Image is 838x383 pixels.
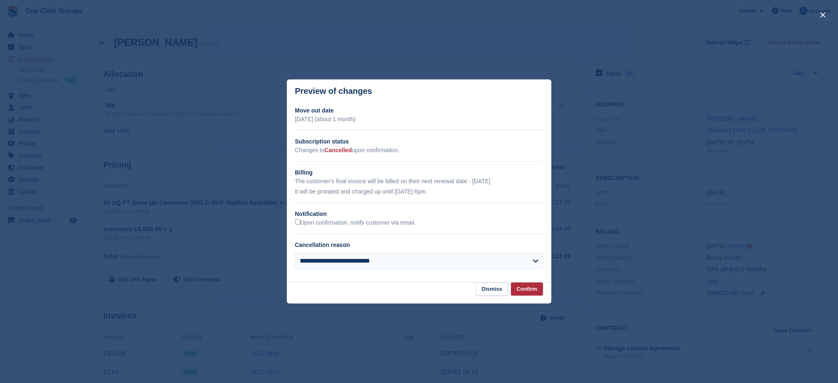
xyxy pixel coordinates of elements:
h2: Move out date [295,106,543,115]
h2: Billing [295,168,543,177]
h2: Subscription status [295,137,543,146]
p: The customer's final invoice will be billed on their next renewal date - [DATE] [295,177,543,186]
button: Dismiss [476,282,508,296]
span: Cancelled [325,147,352,153]
button: Confirm [511,282,543,296]
p: [DATE] (about 1 month) [295,115,543,124]
label: Cancellation reason [295,242,350,248]
label: Upon confirmation, notify customer via email. [295,219,416,227]
p: Changes to upon confirmation. [295,146,543,155]
h2: Notification [295,210,543,218]
button: close [817,8,830,22]
input: Upon confirmation, notify customer via email. [295,219,301,225]
p: Preview of changes [295,86,372,96]
p: It will be prorated and charged up until [DATE] 6pm. [295,187,543,196]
